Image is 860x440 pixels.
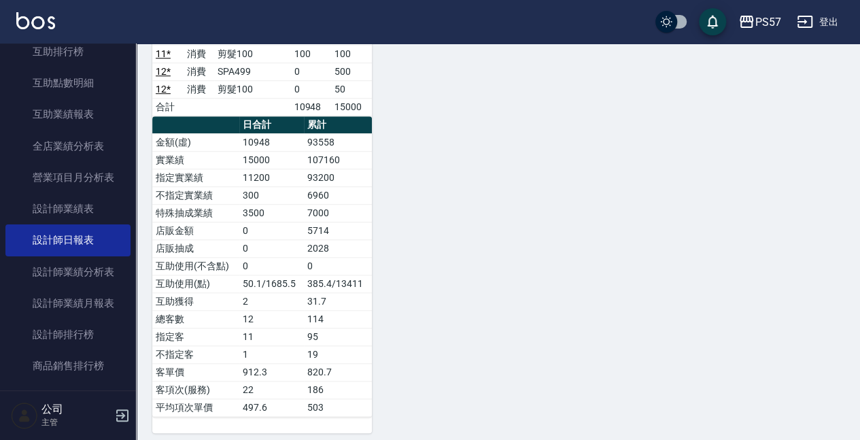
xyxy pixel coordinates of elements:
[304,204,372,222] td: 7000
[239,116,304,134] th: 日合計
[152,151,239,169] td: 實業績
[184,45,215,63] td: 消費
[239,345,304,363] td: 1
[152,275,239,292] td: 互助使用(點)
[152,381,239,399] td: 客項次(服務)
[331,98,372,116] td: 15000
[5,193,131,224] a: 設計師業績表
[16,12,55,29] img: Logo
[304,399,372,416] td: 503
[11,402,38,429] img: Person
[152,239,239,257] td: 店販抽成
[239,399,304,416] td: 497.6
[239,275,304,292] td: 50.1/1685.5
[184,80,215,98] td: 消費
[152,98,184,116] td: 合計
[152,204,239,222] td: 特殊抽成業績
[304,381,372,399] td: 186
[304,186,372,204] td: 6960
[214,80,290,98] td: 剪髮100
[239,257,304,275] td: 0
[41,416,111,428] p: 主管
[5,36,131,67] a: 互助排行榜
[304,345,372,363] td: 19
[214,63,290,80] td: SPA499
[331,45,372,63] td: 100
[5,131,131,162] a: 全店業績分析表
[152,310,239,328] td: 總客數
[152,399,239,416] td: 平均項次單價
[239,328,304,345] td: 11
[5,99,131,130] a: 互助業績報表
[290,80,331,98] td: 0
[239,292,304,310] td: 2
[304,275,372,292] td: 385.4/13411
[41,403,111,416] h5: 公司
[239,151,304,169] td: 15000
[304,239,372,257] td: 2028
[304,151,372,169] td: 107160
[239,169,304,186] td: 11200
[239,381,304,399] td: 22
[733,8,786,36] button: PS57
[5,382,131,413] a: 店販抽成明細
[239,204,304,222] td: 3500
[152,345,239,363] td: 不指定客
[152,169,239,186] td: 指定實業績
[791,10,844,35] button: 登出
[239,363,304,381] td: 912.3
[239,133,304,151] td: 10948
[5,350,131,382] a: 商品銷售排行榜
[239,186,304,204] td: 300
[304,169,372,186] td: 93200
[5,319,131,350] a: 設計師排行榜
[755,14,780,31] div: PS57
[290,45,331,63] td: 100
[290,63,331,80] td: 0
[152,257,239,275] td: 互助使用(不含點)
[290,98,331,116] td: 10948
[304,116,372,134] th: 累計
[5,256,131,288] a: 設計師業績分析表
[184,63,215,80] td: 消費
[214,45,290,63] td: 剪髮100
[331,63,372,80] td: 500
[239,239,304,257] td: 0
[152,222,239,239] td: 店販金額
[304,292,372,310] td: 31.7
[304,310,372,328] td: 114
[152,292,239,310] td: 互助獲得
[5,224,131,256] a: 設計師日報表
[152,328,239,345] td: 指定客
[5,67,131,99] a: 互助點數明細
[5,288,131,319] a: 設計師業績月報表
[239,310,304,328] td: 12
[152,133,239,151] td: 金額(虛)
[331,80,372,98] td: 50
[304,222,372,239] td: 5714
[239,222,304,239] td: 0
[152,363,239,381] td: 客單價
[304,363,372,381] td: 820.7
[304,257,372,275] td: 0
[304,328,372,345] td: 95
[5,162,131,193] a: 營業項目月分析表
[304,133,372,151] td: 93558
[152,186,239,204] td: 不指定實業績
[699,8,726,35] button: save
[152,116,372,417] table: a dense table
